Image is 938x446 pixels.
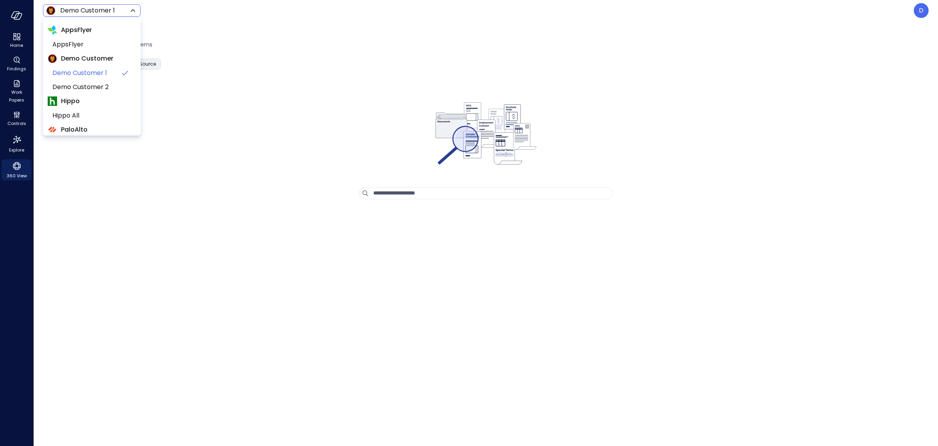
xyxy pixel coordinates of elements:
img: PaloAlto [48,125,57,134]
span: Hippo All [52,111,130,120]
span: Demo Customer 2 [52,82,130,92]
li: AppsFlyer [48,37,136,52]
span: Demo Customer 1 [52,68,117,78]
img: Demo Customer [48,54,57,63]
img: Hippo [48,96,57,106]
img: AppsFlyer [48,25,57,35]
li: Demo Customer 2 [48,80,136,94]
span: Hippo [61,96,80,106]
li: Hippo All [48,109,136,123]
span: AppsFlyer [61,25,92,35]
span: Demo Customer [61,54,113,63]
li: Demo Customer 1 [48,66,136,80]
span: PaloAlto [61,125,88,134]
span: AppsFlyer [52,40,130,49]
